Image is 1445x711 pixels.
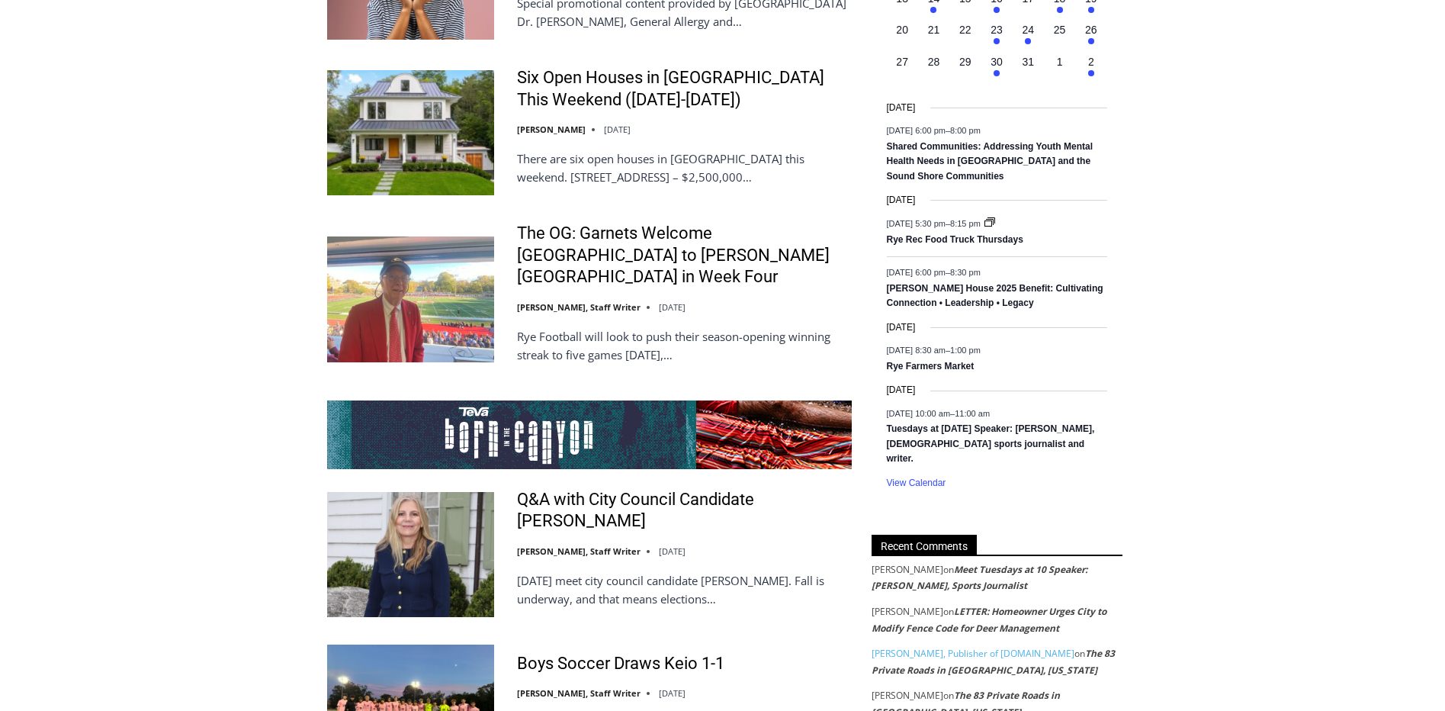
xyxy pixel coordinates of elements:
[1088,56,1094,68] time: 2
[959,24,971,36] time: 22
[950,268,981,277] span: 8:30 pm
[872,645,1122,678] footer: on
[896,56,908,68] time: 27
[1013,54,1044,85] button: 31
[949,54,981,85] button: 29
[327,70,494,195] img: Six Open Houses in Rye This Weekend (October 4-5)
[887,478,946,489] a: View Calendar
[994,38,1000,44] em: Has events
[950,218,981,227] span: 8:15 pm
[12,153,203,188] h4: [PERSON_NAME] Read Sanctuary Fall Fest: [DATE]
[872,605,943,618] span: [PERSON_NAME]
[1085,24,1097,36] time: 26
[517,489,852,532] a: Q&A with City Council Candidate [PERSON_NAME]
[1022,24,1034,36] time: 24
[604,124,631,135] time: [DATE]
[872,605,1106,635] a: LETTER: Homeowner Urges City to Modify Fence Code for Deer Management
[1025,38,1031,44] em: Has events
[994,70,1000,76] em: Has events
[399,152,707,186] span: Intern @ [DOMAIN_NAME]
[517,124,586,135] a: [PERSON_NAME]
[887,346,981,355] time: –
[918,22,949,53] button: 21
[918,54,949,85] button: 28
[1013,22,1044,53] button: 24 Has events
[517,327,852,364] p: Rye Football will look to push their season-opening winning streak to five games [DATE],…
[659,687,686,699] time: [DATE]
[1088,7,1094,13] em: Has events
[1044,22,1075,53] button: 25
[327,236,494,362] img: The OG: Garnets Welcome Yorktown to Nugent Stadium in Week Four
[367,148,739,190] a: Intern @ [DOMAIN_NAME]
[872,689,943,702] span: [PERSON_NAME]
[1075,22,1106,53] button: 26 Has events
[872,603,1122,636] footer: on
[872,647,1115,677] a: The 83 Private Roads in [GEOGRAPHIC_DATA], [US_STATE]
[659,301,686,313] time: [DATE]
[887,54,918,85] button: 27
[887,408,991,417] time: –
[887,423,1095,465] a: Tuesdays at [DATE] Speaker: [PERSON_NAME], [DEMOGRAPHIC_DATA] sports journalist and writer.
[385,1,721,148] div: Apply Now <> summer and RHS senior internships available
[327,492,494,617] img: Q&A with City Council Candidate Maria Tufvesson Shuck
[994,7,1000,13] em: Has events
[887,22,918,53] button: 20
[981,22,1012,53] button: 23 Has events
[1088,70,1094,76] em: Has events
[872,561,1122,594] footer: on
[887,268,946,277] span: [DATE] 6:00 pm
[887,193,916,208] time: [DATE]
[517,150,852,186] p: There are six open houses in [GEOGRAPHIC_DATA] this weekend. [STREET_ADDRESS] – $2,500,000…
[1,152,228,190] a: [PERSON_NAME] Read Sanctuary Fall Fest: [DATE]
[887,268,981,277] time: –
[160,45,220,125] div: unique DIY crafts
[949,22,981,53] button: 22
[517,687,641,699] a: [PERSON_NAME], Staff Writer
[178,129,185,144] div: 6
[517,67,852,111] a: Six Open Houses in [GEOGRAPHIC_DATA] This Weekend ([DATE]-[DATE])
[517,301,641,313] a: [PERSON_NAME], Staff Writer
[887,361,975,373] a: Rye Farmers Market
[887,126,981,135] time: –
[1044,54,1075,85] button: 1
[887,234,1023,246] a: Rye Rec Food Truck Thursdays
[981,54,1012,85] button: 30 Has events
[517,653,724,675] a: Boys Soccer Draws Keio 1-1
[517,223,852,288] a: The OG: Garnets Welcome [GEOGRAPHIC_DATA] to [PERSON_NAME][GEOGRAPHIC_DATA] in Week Four
[872,563,1087,593] a: Meet Tuesdays at 10 Speaker: [PERSON_NAME], Sports Journalist
[887,320,916,335] time: [DATE]
[887,408,951,417] span: [DATE] 10:00 am
[887,346,946,355] span: [DATE] 8:30 am
[887,218,983,227] time: –
[928,56,940,68] time: 28
[887,101,916,115] time: [DATE]
[160,129,167,144] div: 5
[955,408,990,417] span: 11:00 am
[928,24,940,36] time: 21
[171,129,175,144] div: /
[991,56,1003,68] time: 30
[887,283,1103,310] a: [PERSON_NAME] House 2025 Benefit: Cultivating Connection • Leadership • Legacy
[517,545,641,557] a: [PERSON_NAME], Staff Writer
[1054,24,1066,36] time: 25
[659,545,686,557] time: [DATE]
[517,571,852,608] p: [DATE] meet city council candidate [PERSON_NAME]. Fall is underway, and that means elections…
[872,535,977,555] span: Recent Comments
[887,141,1093,183] a: Shared Communities: Addressing Youth Mental Health Needs in [GEOGRAPHIC_DATA] and the Sound Shore...
[887,383,916,397] time: [DATE]
[896,24,908,36] time: 20
[1022,56,1034,68] time: 31
[887,218,946,227] span: [DATE] 5:30 pm
[950,126,981,135] span: 8:00 pm
[959,56,971,68] time: 29
[930,7,936,13] em: Has events
[1088,38,1094,44] em: Has events
[1057,7,1063,13] em: Has events
[950,346,981,355] span: 1:00 pm
[887,126,946,135] span: [DATE] 6:00 pm
[991,24,1003,36] time: 23
[1075,54,1106,85] button: 2 Has events
[1057,56,1063,68] time: 1
[872,563,943,576] span: [PERSON_NAME]
[872,647,1074,660] a: [PERSON_NAME], Publisher of [DOMAIN_NAME]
